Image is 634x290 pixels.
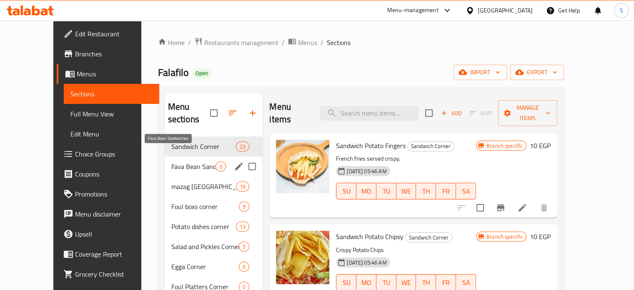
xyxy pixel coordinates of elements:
[491,198,511,218] button: Branch-specific-item
[298,38,317,48] span: Menus
[517,67,557,78] span: export
[57,244,159,264] a: Coverage Report
[340,185,353,197] span: SU
[75,189,153,199] span: Promotions
[460,67,500,78] span: import
[336,230,403,243] span: Sandwich Potato Chipsy
[420,104,438,122] span: Select section
[439,277,453,289] span: FR
[340,277,353,289] span: SU
[75,209,153,219] span: Menu disclaimer
[75,49,153,59] span: Branches
[406,233,452,242] span: Sandwich Corner
[454,65,507,80] button: import
[77,69,153,79] span: Menus
[165,217,263,237] div: Potato dishes corner13
[165,197,263,217] div: Foul boxs corner9
[158,63,189,82] span: Falafilo
[376,183,396,199] button: TU
[171,262,239,272] span: Egga Corner
[165,156,263,177] div: Fava Bean Sandwiches0edit
[498,100,557,126] button: Manage items
[239,243,249,251] span: 5
[236,222,249,232] div: items
[380,277,393,289] span: TU
[57,64,159,84] a: Menus
[171,242,239,252] span: Salad and Pickles Corner
[483,142,526,150] span: Branch specific
[64,104,159,124] a: Full Menu View
[276,231,329,284] img: Sandwich Potato Chipsy
[464,107,498,120] span: Select section first
[336,183,356,199] button: SU
[236,183,249,191] span: 16
[459,277,473,289] span: SA
[327,38,351,48] span: Sections
[456,183,476,199] button: SA
[239,262,249,272] div: items
[380,185,393,197] span: TU
[438,107,464,120] span: Add item
[510,65,564,80] button: export
[321,38,323,48] li: /
[239,263,249,271] span: 6
[57,184,159,204] a: Promotions
[356,183,376,199] button: MO
[419,277,433,289] span: TH
[282,38,285,48] li: /
[204,38,278,48] span: Restaurants management
[478,6,533,15] div: [GEOGRAPHIC_DATA]
[64,124,159,144] a: Edit Menu
[165,177,263,197] div: mazag [GEOGRAPHIC_DATA]16
[336,139,406,152] span: Sandwich Potato Fingers
[320,106,418,121] input: search
[517,203,527,213] a: Edit menu item
[188,38,191,48] li: /
[171,141,236,151] span: Sandwich Corner
[471,199,489,217] span: Select to update
[171,182,236,192] div: mazag Sandwich Corner
[438,107,464,120] button: Add
[400,185,413,197] span: WE
[439,185,453,197] span: FR
[75,169,153,179] span: Coupons
[336,154,476,164] p: French fries served crispy.
[171,182,236,192] span: mazag [GEOGRAPHIC_DATA]
[440,108,462,118] span: Add
[70,89,153,99] span: Sections
[233,160,245,173] button: edit
[194,37,278,48] a: Restaurants management
[408,141,454,151] span: Sandwich Corner
[165,257,263,277] div: Egga Corner6
[530,140,551,151] h6: 10 EGP
[171,222,236,232] span: Potato dishes corner
[75,229,153,239] span: Upsell
[192,70,211,77] span: Open
[64,84,159,104] a: Sections
[483,233,526,241] span: Branch specific
[75,149,153,159] span: Choice Groups
[216,161,226,171] div: items
[158,38,185,48] a: Home
[57,164,159,184] a: Coupons
[70,129,153,139] span: Edit Menu
[165,237,263,257] div: Salad and Pickles Corner5
[239,202,249,212] div: items
[243,103,263,123] button: Add section
[407,141,454,151] div: Sandwich Corner
[168,101,210,126] h2: Menu sections
[57,144,159,164] a: Choice Groups
[336,245,476,255] p: Crispy Potato Chips
[236,141,249,151] div: items
[171,202,239,212] span: Foul boxs corner
[236,223,249,231] span: 13
[269,101,310,126] h2: Menu items
[400,277,413,289] span: WE
[158,37,564,48] nav: breadcrumb
[416,183,436,199] button: TH
[236,182,249,192] div: items
[343,167,390,175] span: [DATE] 05:46 AM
